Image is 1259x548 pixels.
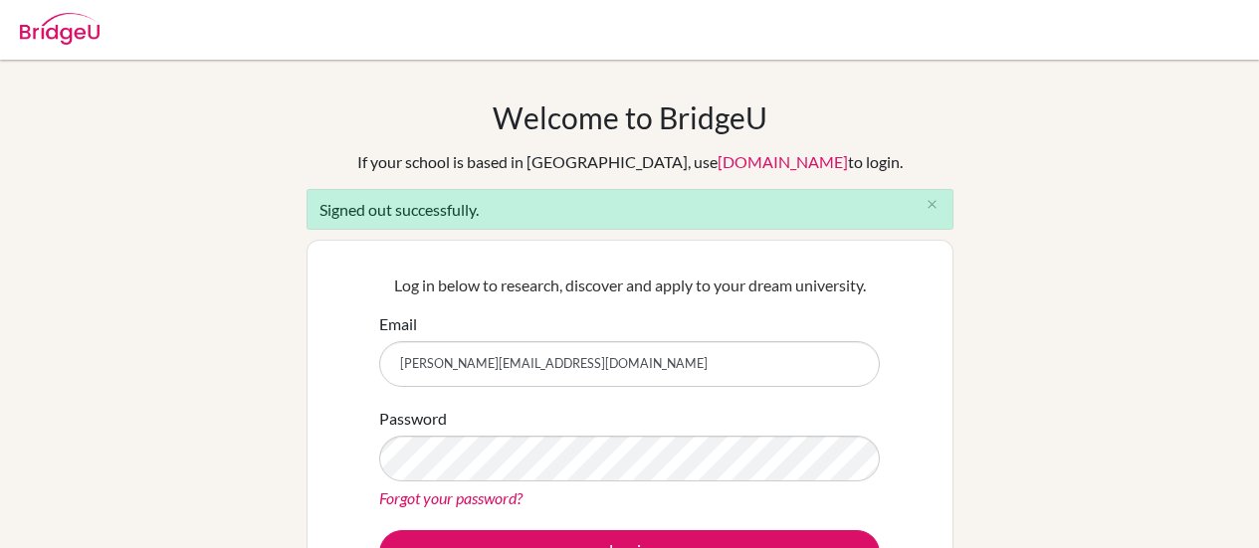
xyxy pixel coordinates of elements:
h1: Welcome to BridgeU [493,99,767,135]
i: close [925,197,940,212]
a: Forgot your password? [379,488,523,507]
img: Bridge-U [20,13,100,45]
div: Signed out successfully. [307,189,953,230]
p: Log in below to research, discover and apply to your dream university. [379,274,880,297]
div: If your school is based in [GEOGRAPHIC_DATA], use to login. [357,150,903,174]
label: Email [379,312,417,336]
a: [DOMAIN_NAME] [718,152,848,171]
label: Password [379,407,447,431]
button: Close [913,190,952,220]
